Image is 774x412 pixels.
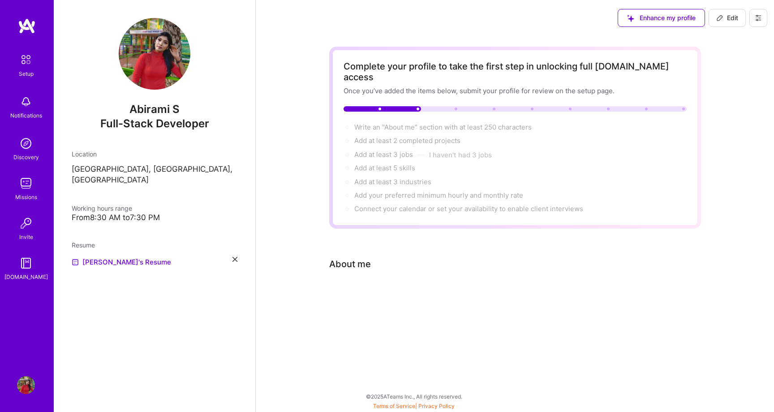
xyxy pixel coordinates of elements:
[354,191,523,199] span: Add your preferred minimum hourly and monthly rate
[17,214,35,232] img: Invite
[17,93,35,111] img: bell
[17,174,35,192] img: teamwork
[13,152,39,162] div: Discovery
[17,134,35,152] img: discovery
[354,164,415,172] span: Add at least 5 skills
[329,257,371,271] div: About me
[72,103,237,116] span: Abirami S
[232,257,237,262] i: icon Close
[10,111,42,120] div: Notifications
[354,123,533,131] span: Write an "About me" section with at least 250 characters
[4,272,48,282] div: [DOMAIN_NAME]
[72,257,171,268] a: [PERSON_NAME]'s Resume
[17,254,35,272] img: guide book
[354,150,413,159] span: Add at least 3 jobs
[17,376,35,394] img: User Avatar
[17,50,35,69] img: setup
[354,178,431,186] span: Add at least 3 industries
[119,18,190,90] img: User Avatar
[429,150,492,160] button: I haven't had 3 jobs
[344,61,687,82] div: Complete your profile to take the first step in unlocking full [DOMAIN_NAME] access
[54,385,774,408] div: © 2025 ATeams Inc., All rights reserved.
[18,18,36,34] img: logo
[418,403,455,409] a: Privacy Policy
[354,136,460,145] span: Add at least 2 completed projects
[72,259,79,266] img: Resume
[72,164,237,186] p: [GEOGRAPHIC_DATA], [GEOGRAPHIC_DATA], [GEOGRAPHIC_DATA]
[373,403,455,409] span: |
[627,15,634,22] i: icon SuggestedTeams
[709,9,746,27] button: Edit
[19,69,34,78] div: Setup
[618,9,705,27] button: Enhance my profile
[72,213,237,222] div: From 8:30 AM to 7:30 PM
[72,204,132,212] span: Working hours range
[72,241,95,249] span: Resume
[344,86,687,95] div: Once you’ve added the items below, submit your profile for review on the setup page.
[627,13,696,22] span: Enhance my profile
[354,204,583,213] span: Connect your calendar or set your availability to enable client interviews
[72,149,237,159] div: Location
[19,232,33,242] div: Invite
[15,376,37,394] a: User Avatar
[15,192,37,202] div: Missions
[373,403,415,409] a: Terms of Service
[716,13,738,22] span: Edit
[100,117,209,130] span: Full-Stack Developer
